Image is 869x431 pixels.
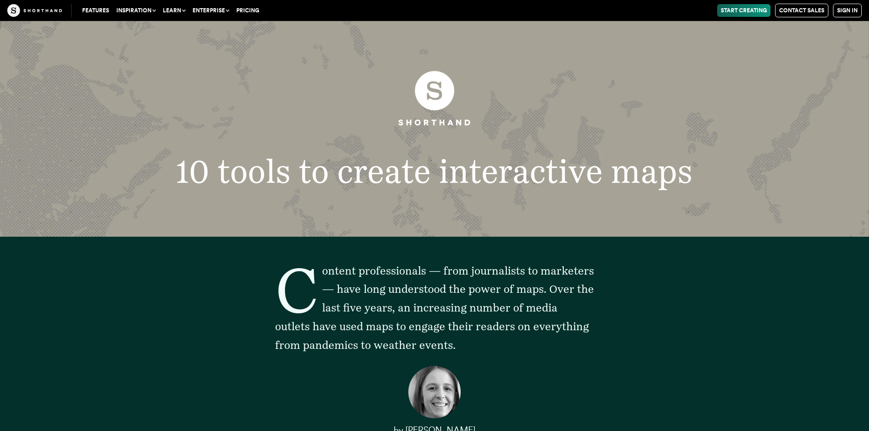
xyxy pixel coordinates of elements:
span: Content professionals — from journalists to marketers — have long understood the power of maps. O... [275,264,594,352]
h1: 10 tools to create interactive maps [138,155,731,187]
a: Sign in [833,4,862,17]
button: Inspiration [113,4,159,17]
img: The Craft [7,4,62,17]
button: Enterprise [189,4,233,17]
button: Learn [159,4,189,17]
a: Contact Sales [775,4,828,17]
a: Features [78,4,113,17]
a: Start Creating [717,4,770,17]
a: Pricing [233,4,263,17]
